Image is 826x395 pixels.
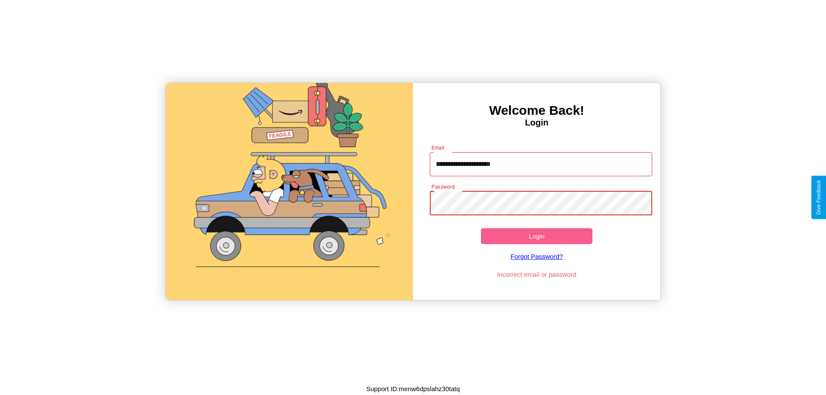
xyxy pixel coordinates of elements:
[425,244,648,269] a: Forgot Password?
[425,269,648,280] p: Incorrect email or password
[816,180,822,215] div: Give Feedback
[481,228,592,244] button: Login
[413,118,660,128] h4: Login
[366,383,460,395] p: Support ID: menw6dpslahz30tatq
[431,183,454,190] label: Password
[431,144,445,151] label: Email
[413,103,660,118] h3: Welcome Back!
[166,83,413,300] img: gif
